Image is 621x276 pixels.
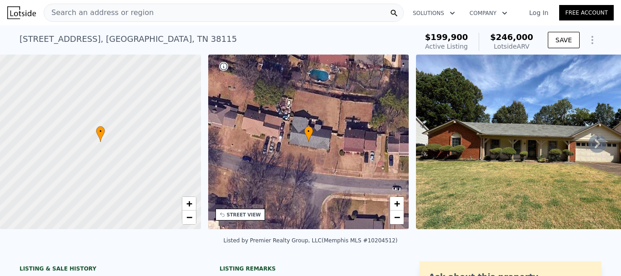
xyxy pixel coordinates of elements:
[490,42,533,51] div: Lotside ARV
[182,197,196,211] a: Zoom in
[186,211,192,223] span: −
[425,32,468,42] span: $199,900
[44,7,154,18] span: Search an address or region
[390,211,404,224] a: Zoom out
[462,5,515,21] button: Company
[390,197,404,211] a: Zoom in
[548,32,580,48] button: SAVE
[518,8,559,17] a: Log In
[406,5,462,21] button: Solutions
[559,5,614,20] a: Free Account
[20,265,201,274] div: LISTING & SALE HISTORY
[96,126,105,142] div: •
[304,127,313,135] span: •
[583,31,601,49] button: Show Options
[7,6,36,19] img: Lotside
[227,211,261,218] div: STREET VIEW
[304,126,313,142] div: •
[186,198,192,209] span: +
[220,265,401,272] div: Listing remarks
[224,237,398,244] div: Listed by Premier Realty Group, LLC (Memphis MLS #10204512)
[96,127,105,135] span: •
[182,211,196,224] a: Zoom out
[20,33,237,45] div: [STREET_ADDRESS] , [GEOGRAPHIC_DATA] , TN 38115
[394,211,400,223] span: −
[490,32,533,42] span: $246,000
[425,43,468,50] span: Active Listing
[394,198,400,209] span: +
